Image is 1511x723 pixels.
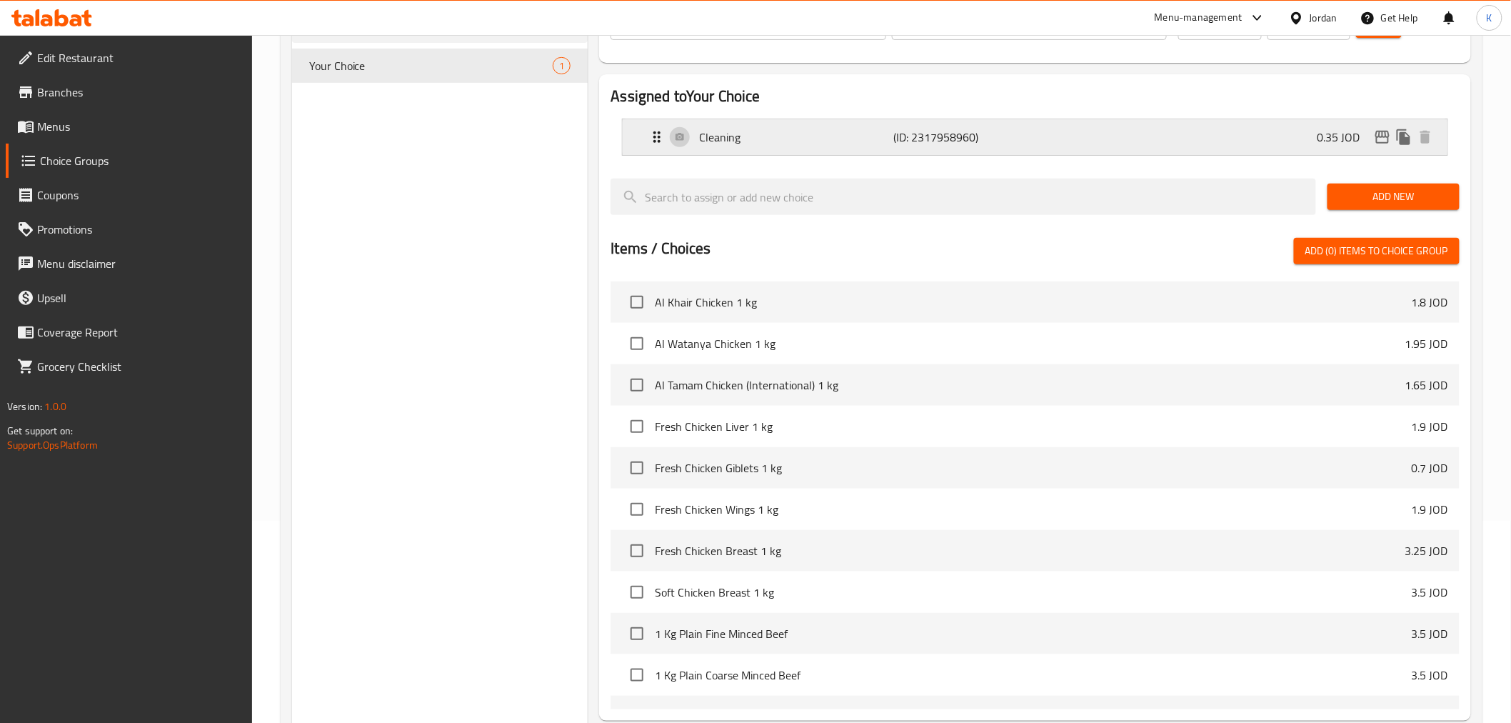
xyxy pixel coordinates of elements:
[37,186,241,204] span: Coupons
[1415,126,1436,148] button: delete
[655,459,1411,477] span: Fresh Chicken Giblets 1 kg
[611,238,711,259] h2: Items / Choices
[6,75,252,109] a: Branches
[1294,238,1460,264] button: Add (0) items to choice group
[1487,10,1492,26] span: K
[37,324,241,341] span: Coverage Report
[6,349,252,384] a: Grocery Checklist
[1317,129,1372,146] p: 0.35 JOD
[40,152,241,169] span: Choice Groups
[7,436,98,454] a: Support.OpsPlatform
[655,294,1411,311] span: Al Khair Chicken 1 kg
[1412,294,1448,311] p: 1.8 JOD
[655,584,1411,601] span: Soft Chicken Breast 1 kg
[1155,9,1243,26] div: Menu-management
[37,289,241,306] span: Upsell
[6,109,252,144] a: Menus
[622,412,652,442] span: Select choice
[622,453,652,483] span: Select choice
[37,358,241,375] span: Grocery Checklist
[6,41,252,75] a: Edit Restaurant
[1339,188,1448,206] span: Add New
[611,179,1316,215] input: search
[622,660,652,690] span: Select choice
[553,57,571,74] div: Choices
[37,84,241,101] span: Branches
[1412,625,1448,642] p: 3.5 JOD
[6,212,252,246] a: Promotions
[894,129,1024,146] p: (ID: 2317958960)
[622,619,652,649] span: Select choice
[37,255,241,272] span: Menu disclaimer
[655,377,1405,394] span: Al Tamam Chicken (International) 1 kg
[1412,667,1448,684] p: 3.5 JOD
[1405,377,1448,394] p: 1.65 JOD
[623,119,1447,155] div: Expand
[699,129,893,146] p: Cleaning
[655,501,1411,518] span: Fresh Chicken Wings 1 kg
[1412,584,1448,601] p: 3.5 JOD
[622,287,652,317] span: Select choice
[7,397,42,416] span: Version:
[37,118,241,135] span: Menus
[7,422,73,440] span: Get support on:
[1305,242,1448,260] span: Add (0) items to choice group
[1405,542,1448,559] p: 3.25 JOD
[1412,418,1448,435] p: 1.9 JOD
[44,397,66,416] span: 1.0.0
[309,57,553,74] span: Your Choice
[6,315,252,349] a: Coverage Report
[622,536,652,566] span: Select choice
[655,625,1411,642] span: 1 Kg Plain Fine Minced Beef
[1327,184,1460,210] button: Add New
[292,49,588,83] div: Your Choice1
[37,49,241,66] span: Edit Restaurant
[655,335,1405,352] span: Al Watanya Chicken 1 kg
[622,329,652,359] span: Select choice
[655,667,1411,684] span: 1 Kg Plain Coarse Minced Beef
[1372,126,1393,148] button: edit
[1393,126,1415,148] button: duplicate
[611,86,1459,107] h2: Assigned to Your Choice
[553,59,570,73] span: 1
[611,113,1459,161] li: Expand
[655,418,1411,435] span: Fresh Chicken Liver 1 kg
[6,144,252,178] a: Choice Groups
[622,494,652,524] span: Select choice
[1412,459,1448,477] p: 0.7 JOD
[655,542,1405,559] span: Fresh Chicken Breast 1 kg
[1405,335,1448,352] p: 1.95 JOD
[6,178,252,212] a: Coupons
[37,221,241,238] span: Promotions
[1412,501,1448,518] p: 1.9 JOD
[622,577,652,607] span: Select choice
[6,281,252,315] a: Upsell
[6,246,252,281] a: Menu disclaimer
[622,370,652,400] span: Select choice
[1310,10,1337,26] div: Jordan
